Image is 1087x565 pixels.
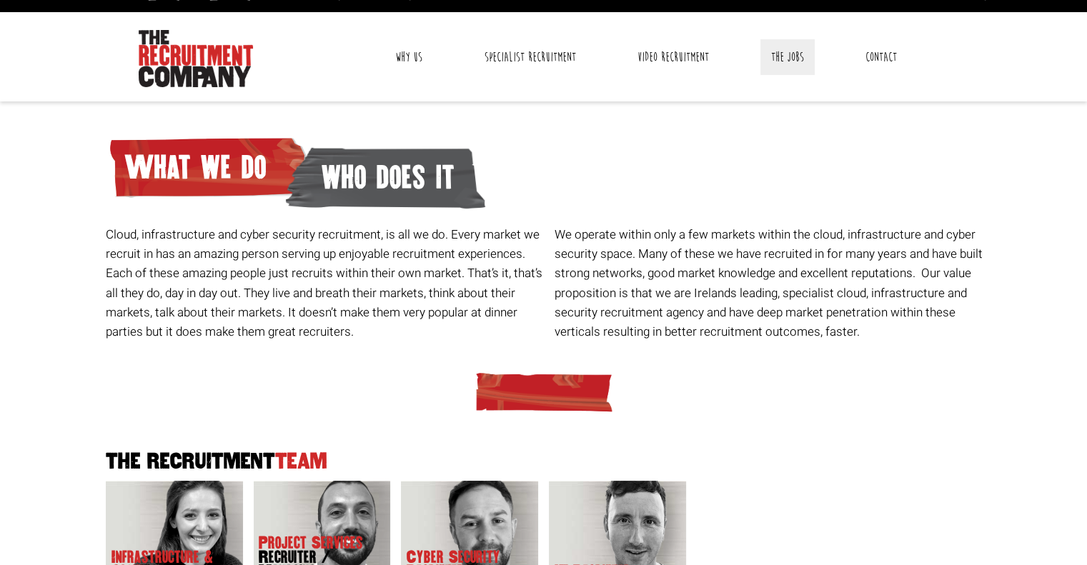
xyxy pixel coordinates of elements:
a: Why Us [384,39,433,75]
a: Specialist Recruitment [473,39,586,75]
img: The Recruitment Company [139,30,253,87]
a: Video Recruitment [627,39,720,75]
span: Team [275,449,327,473]
p: Cloud, infrastructure and cyber security recruitment, is all we do. Every market we recruit in ha... [106,225,544,341]
h2: The Recruitment [101,451,987,473]
a: Contact [855,39,908,75]
p: We operate within only a few markets within the cloud, infrastructure and cyber security space. M... [555,225,993,341]
a: The Jobs [760,39,815,75]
